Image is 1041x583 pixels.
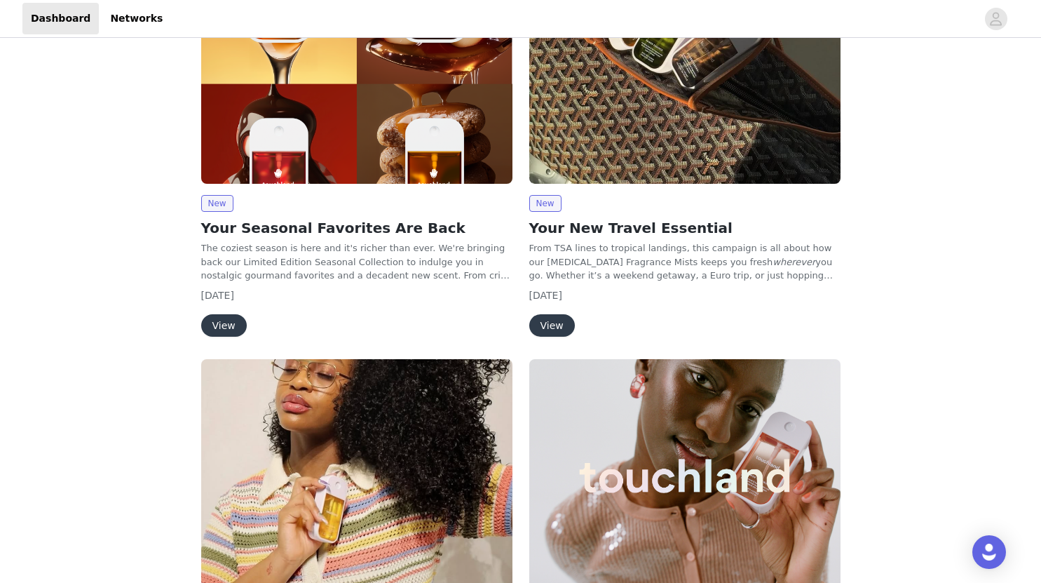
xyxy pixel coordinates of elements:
a: Networks [102,3,171,34]
span: New [529,195,562,212]
div: avatar [989,8,1002,30]
div: Open Intercom Messenger [972,535,1006,569]
span: New [201,195,233,212]
em: wherever [773,257,815,267]
a: View [529,321,575,331]
p: The coziest season is here and it's richer than ever. We're bringing back our Limited Edition Sea... [201,241,512,283]
a: Dashboard [22,3,99,34]
span: [DATE] [201,290,234,301]
button: View [529,314,575,337]
button: View [201,314,247,337]
h2: Your Seasonal Favorites Are Back [201,217,512,239]
a: View [201,321,247,331]
p: From TSA lines to tropical landings, this campaign is all about how our [MEDICAL_DATA] Fragrance ... [529,241,841,283]
span: [DATE] [529,290,562,301]
h2: Your New Travel Essential [529,217,841,239]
